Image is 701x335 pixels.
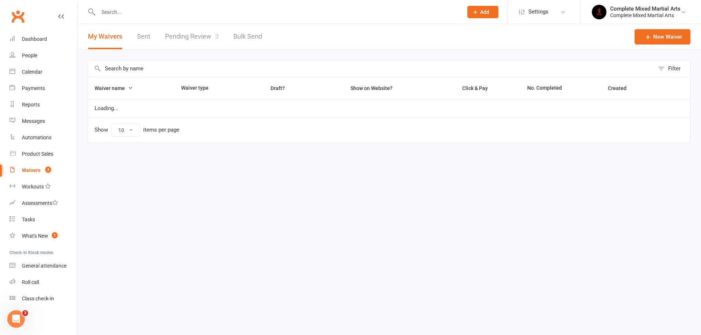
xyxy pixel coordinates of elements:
div: Reports [22,102,40,108]
div: Filter [668,64,681,73]
div: Waivers [22,167,41,173]
a: Roll call [9,274,77,291]
a: Messages [9,113,77,129]
span: Settings [528,4,548,20]
a: Automations [9,129,77,146]
div: Payments [22,85,45,91]
div: items per page [143,127,179,133]
div: Roll call [22,279,39,285]
div: Workouts [22,184,44,190]
div: Complete Mixed Martial Arts [610,5,681,12]
input: Search by name [88,60,654,77]
div: Show [95,124,179,137]
a: Assessments [9,195,77,211]
button: Click & Pay [456,84,496,93]
a: Pending Review3 [165,24,219,49]
a: Bulk Send [233,24,262,49]
a: Calendar [9,64,77,80]
td: Loading... [88,99,690,117]
button: Filter [654,60,690,77]
div: General attendance [22,263,66,269]
a: People [9,47,77,64]
div: What's New [22,233,48,239]
button: Add [467,6,498,18]
iframe: Intercom live chat [7,310,25,328]
span: Add [480,9,489,15]
a: Workouts [9,179,77,195]
a: Tasks [9,211,77,228]
div: Automations [22,135,51,140]
div: Complete Mixed Martial Arts [610,12,681,19]
span: Draft? [271,85,285,91]
div: Dashboard [22,36,47,42]
span: Show on Website? [350,85,392,91]
span: 3 [215,32,219,40]
a: Clubworx [9,7,27,26]
a: Waivers 3 [9,162,77,179]
a: New Waiver [635,29,690,44]
th: Waiver type [175,77,243,99]
div: Calendar [22,69,42,75]
button: Created [608,84,635,93]
button: Waiver name [95,84,133,93]
button: Draft? [264,84,293,93]
div: Class check-in [22,296,54,301]
div: Assessments [22,200,58,206]
th: No. Completed [521,77,601,99]
img: thumb_image1717476369.png [592,5,606,19]
input: Search... [96,7,458,17]
span: 1 [52,232,58,238]
div: People [22,52,37,58]
a: Payments [9,80,77,97]
a: Product Sales [9,146,77,162]
button: Show on Website? [344,84,401,93]
span: 3 [45,167,51,173]
span: Created [608,85,635,91]
span: Click & Pay [462,85,488,91]
a: Dashboard [9,31,77,47]
a: Sent [137,24,150,49]
a: Reports [9,97,77,113]
button: My Waivers [88,24,122,49]
span: Waiver name [95,85,133,91]
a: General attendance kiosk mode [9,258,77,274]
div: Messages [22,118,45,124]
a: What's New1 [9,228,77,244]
div: Product Sales [22,151,53,157]
a: Class kiosk mode [9,291,77,307]
span: 3 [22,310,28,316]
div: Tasks [22,217,35,222]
